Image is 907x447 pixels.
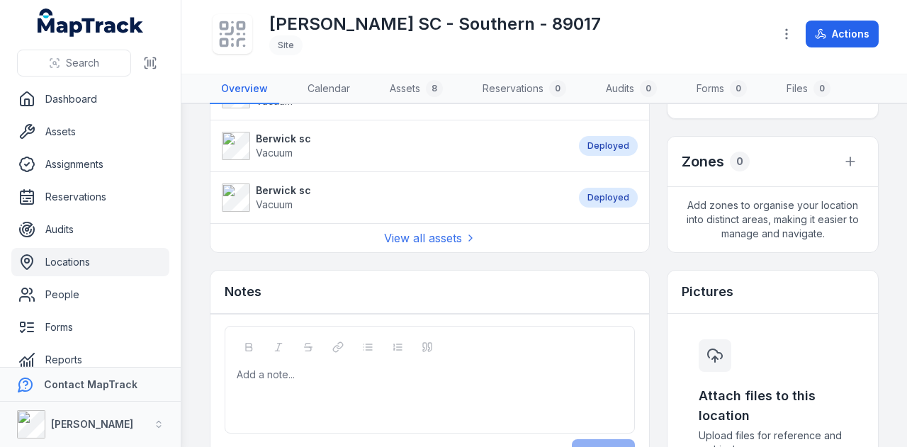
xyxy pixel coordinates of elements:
a: Assignments [11,150,169,179]
a: Berwick scVacuum [222,132,565,160]
a: Locations [11,248,169,276]
button: Actions [806,21,879,47]
button: Search [17,50,131,77]
h2: Zones [682,152,724,171]
div: 0 [813,80,830,97]
a: Berwick scVacuum [222,183,565,212]
div: 0 [549,80,566,97]
strong: Berwick sc [256,183,311,198]
a: Reservations [11,183,169,211]
a: View all assets [384,230,476,247]
div: Deployed [579,188,638,208]
div: 0 [640,80,657,97]
strong: Berwick sc [256,132,311,146]
h3: Attach files to this location [699,386,847,426]
strong: [PERSON_NAME] [51,418,133,430]
h3: Notes [225,282,261,302]
div: 8 [426,80,443,97]
div: Site [269,35,303,55]
a: Assets [11,118,169,146]
span: Vacuum [256,147,293,159]
h1: [PERSON_NAME] SC - Southern - 89017 [269,13,601,35]
a: Audits [11,215,169,244]
div: Deployed [579,136,638,156]
a: MapTrack [38,9,144,37]
a: Reports [11,346,169,374]
a: Calendar [296,74,361,104]
a: Forms [11,313,169,341]
a: People [11,281,169,309]
a: Reservations0 [471,74,578,104]
a: Assets8 [378,74,454,104]
a: Dashboard [11,85,169,113]
div: 0 [730,80,747,97]
strong: Contact MapTrack [44,378,137,390]
h3: Pictures [682,282,733,302]
div: 0 [730,152,750,171]
span: Add zones to organise your location into distinct areas, making it easier to manage and navigate. [667,187,878,252]
span: Search [66,56,99,70]
a: Audits0 [595,74,668,104]
span: Vacuum [256,198,293,210]
a: Forms0 [685,74,758,104]
a: Overview [210,74,279,104]
a: Files0 [775,74,842,104]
